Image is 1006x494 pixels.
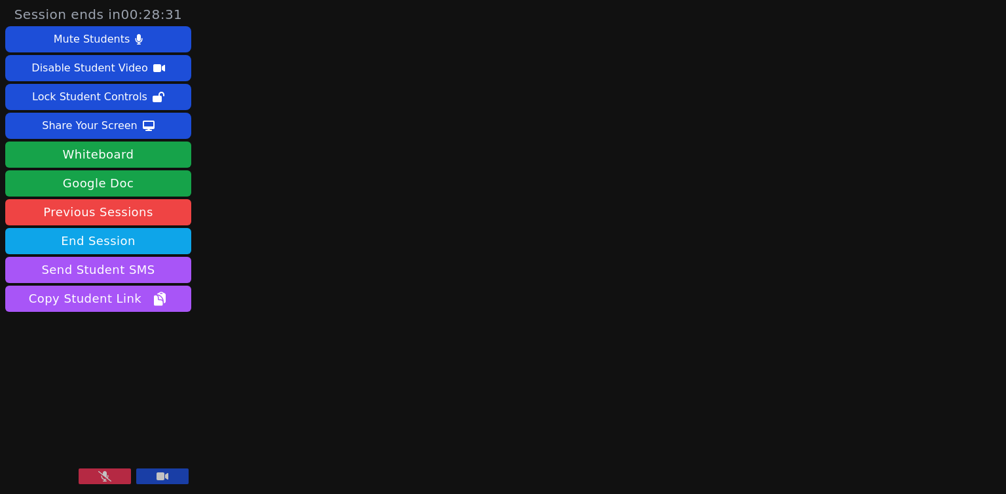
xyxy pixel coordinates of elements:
[29,290,168,308] span: Copy Student Link
[5,199,191,225] a: Previous Sessions
[42,115,138,136] div: Share Your Screen
[5,170,191,197] a: Google Doc
[54,29,130,50] div: Mute Students
[5,286,191,312] button: Copy Student Link
[31,58,147,79] div: Disable Student Video
[5,55,191,81] button: Disable Student Video
[5,142,191,168] button: Whiteboard
[121,7,183,22] time: 00:28:31
[32,86,147,107] div: Lock Student Controls
[5,113,191,139] button: Share Your Screen
[14,5,183,24] span: Session ends in
[5,257,191,283] button: Send Student SMS
[5,84,191,110] button: Lock Student Controls
[5,26,191,52] button: Mute Students
[5,228,191,254] button: End Session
